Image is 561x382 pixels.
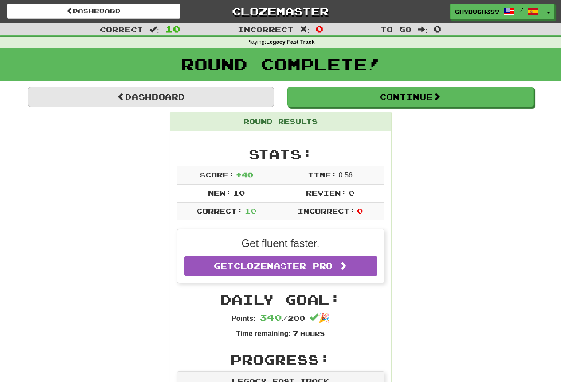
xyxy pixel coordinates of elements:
[308,170,337,179] span: Time:
[177,147,384,162] h2: Stats:
[298,207,355,215] span: Incorrect:
[3,55,558,73] h1: Round Complete!
[450,4,543,19] a: ShyBush399 /
[434,23,441,34] span: 0
[455,8,499,15] span: ShyBush399
[316,23,323,34] span: 0
[238,25,294,34] span: Incorrect
[100,25,143,34] span: Correct
[194,4,368,19] a: Clozemaster
[208,189,231,197] span: New:
[266,39,314,45] strong: Legacy Fast Track
[519,7,523,13] span: /
[259,312,282,323] span: 340
[149,26,159,33] span: :
[339,171,353,179] span: 0 : 56
[28,87,274,107] a: Dashboard
[234,261,333,271] span: Clozemaster Pro
[357,207,363,215] span: 0
[381,25,412,34] span: To go
[177,352,384,367] h2: Progress:
[236,170,253,179] span: + 40
[7,4,180,19] a: Dashboard
[196,207,243,215] span: Correct:
[259,314,305,322] span: / 200
[184,256,377,276] a: GetClozemaster Pro
[231,315,255,322] strong: Points:
[200,170,234,179] span: Score:
[165,23,180,34] span: 10
[293,329,298,337] span: 7
[418,26,428,33] span: :
[349,189,354,197] span: 0
[236,330,291,337] strong: Time remaining:
[233,189,245,197] span: 10
[287,87,534,107] button: Continue
[177,292,384,307] h2: Daily Goal:
[245,207,256,215] span: 10
[184,236,377,251] p: Get fluent faster.
[310,313,330,323] span: 🎉
[300,330,325,337] small: Hours
[170,112,391,131] div: Round Results
[300,26,310,33] span: :
[306,189,346,197] span: Review:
